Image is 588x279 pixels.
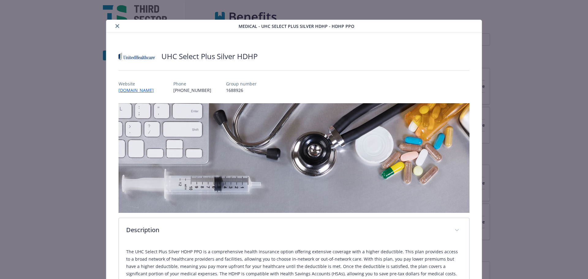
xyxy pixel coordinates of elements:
p: 1688926 [226,87,257,93]
p: Phone [173,81,211,87]
p: Group number [226,81,257,87]
div: Description [119,218,469,243]
p: [PHONE_NUMBER] [173,87,211,93]
p: Description [126,225,447,235]
img: banner [119,103,470,213]
h2: UHC Select Plus Silver HDHP [161,51,258,62]
span: Medical - UHC Select Plus Silver HDHP - HDHP PPO [239,23,354,29]
button: close [114,22,121,30]
a: [DOMAIN_NAME] [119,87,159,93]
img: United Healthcare Insurance Company [119,47,155,66]
p: Website [119,81,159,87]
